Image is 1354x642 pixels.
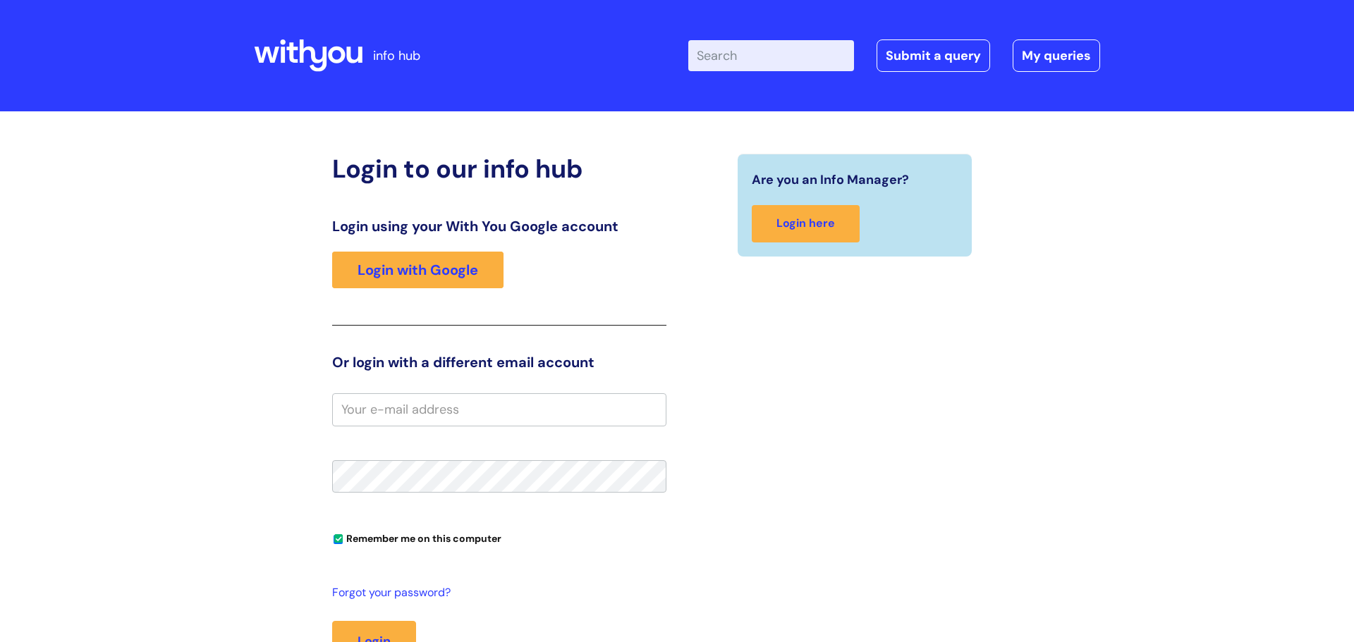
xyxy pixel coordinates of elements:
h2: Login to our info hub [332,154,666,184]
a: Forgot your password? [332,583,659,603]
p: info hub [373,44,420,67]
span: Are you an Info Manager? [752,168,909,191]
div: You can uncheck this option if you're logging in from a shared device [332,526,666,549]
input: Your e-mail address [332,393,666,426]
h3: Login using your With You Google account [332,218,666,235]
h3: Or login with a different email account [332,354,666,371]
input: Remember me on this computer [334,535,343,544]
input: Search [688,40,854,71]
a: Login here [752,205,860,242]
a: Login with Google [332,252,504,288]
a: Submit a query [877,39,990,72]
label: Remember me on this computer [332,529,501,545]
a: My queries [1013,39,1100,72]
